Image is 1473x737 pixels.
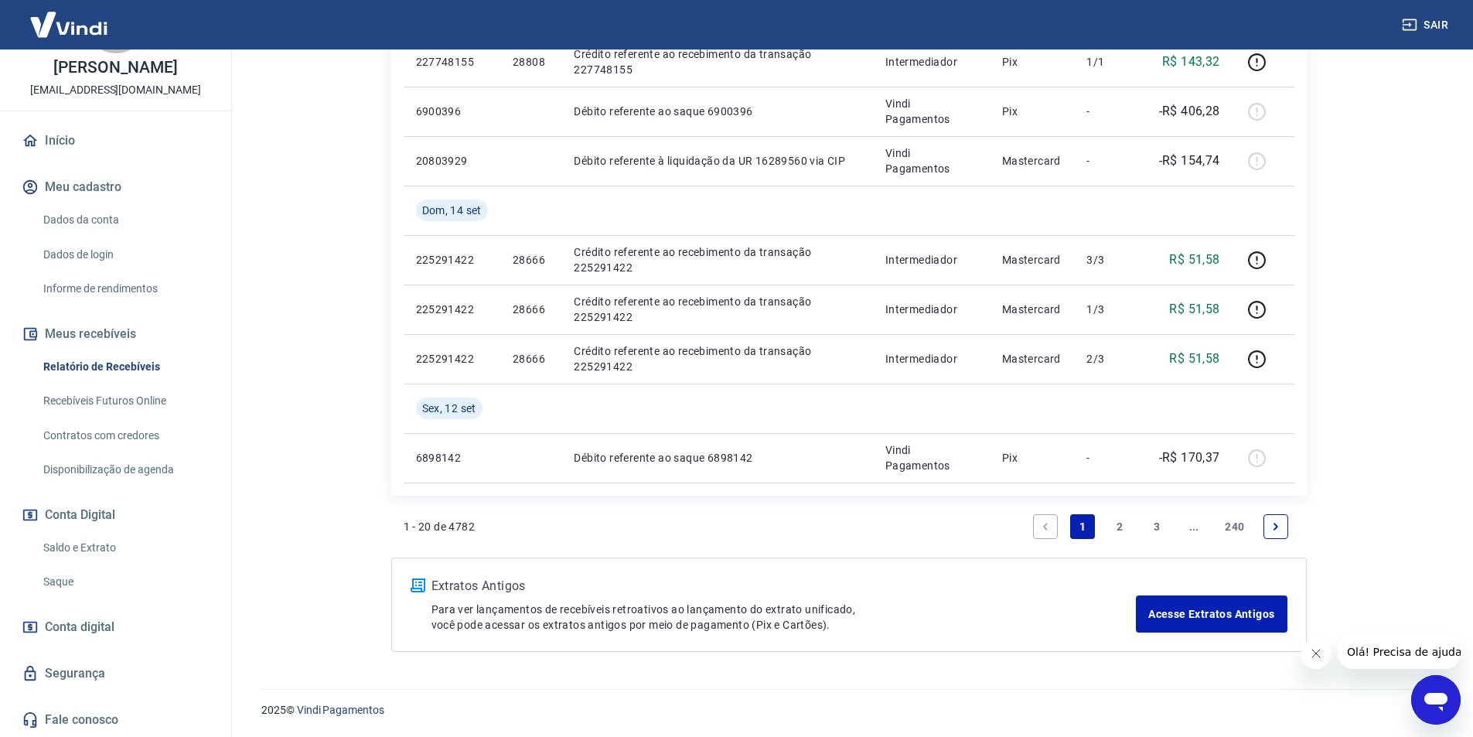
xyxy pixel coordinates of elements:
p: Intermediador [885,252,977,268]
a: Relatório de Recebíveis [37,351,213,383]
p: 1/1 [1086,54,1132,70]
p: 225291422 [416,252,488,268]
a: Page 2 [1107,514,1132,539]
a: Page 3 [1144,514,1169,539]
p: Débito referente ao saque 6898142 [574,450,861,466]
span: Conta digital [45,616,114,638]
p: 227748155 [416,54,488,70]
p: 2/3 [1086,351,1132,367]
p: 28666 [513,351,549,367]
p: [EMAIL_ADDRESS][DOMAIN_NAME] [30,82,201,98]
span: Sex, 12 set [422,401,476,416]
p: Crédito referente ao recebimento da transação 227748155 [574,46,861,77]
iframe: Mensagem da empresa [1338,635,1461,669]
a: Recebíveis Futuros Online [37,385,213,417]
button: Conta Digital [19,498,213,532]
p: Extratos Antigos [431,577,1137,595]
p: Mastercard [1002,302,1062,317]
a: Page 240 [1219,514,1250,539]
p: Mastercard [1002,252,1062,268]
p: Vindi Pagamentos [885,96,977,127]
p: - [1086,450,1132,466]
p: 225291422 [416,351,488,367]
p: Crédito referente ao recebimento da transação 225291422 [574,343,861,374]
p: 6900396 [416,104,488,119]
p: Intermediador [885,302,977,317]
p: 3/3 [1086,252,1132,268]
p: 28666 [513,302,549,317]
p: Pix [1002,54,1062,70]
p: Intermediador [885,351,977,367]
a: Jump forward [1181,514,1206,539]
a: Conta digital [19,610,213,644]
p: -R$ 406,28 [1159,102,1220,121]
p: -R$ 154,74 [1159,152,1220,170]
button: Sair [1399,11,1454,39]
a: Saldo e Extrato [37,532,213,564]
p: [PERSON_NAME] [53,60,177,76]
p: - [1086,104,1132,119]
p: 225291422 [416,302,488,317]
a: Informe de rendimentos [37,273,213,305]
p: R$ 143,32 [1162,53,1220,71]
iframe: Fechar mensagem [1301,638,1331,669]
p: - [1086,153,1132,169]
a: Disponibilização de agenda [37,454,213,486]
img: ícone [411,578,425,592]
p: Mastercard [1002,351,1062,367]
span: Dom, 14 set [422,203,482,218]
p: Pix [1002,104,1062,119]
a: Next page [1263,514,1288,539]
p: Vindi Pagamentos [885,442,977,473]
p: Para ver lançamentos de recebíveis retroativos ao lançamento do extrato unificado, você pode aces... [431,602,1137,633]
p: 28666 [513,252,549,268]
iframe: Botão para abrir a janela de mensagens [1411,675,1461,725]
p: 28808 [513,54,549,70]
a: Contratos com credores [37,420,213,452]
p: R$ 51,58 [1169,251,1219,269]
a: Vindi Pagamentos [297,704,384,716]
a: Page 1 is your current page [1070,514,1095,539]
p: Vindi Pagamentos [885,145,977,176]
p: Crédito referente ao recebimento da transação 225291422 [574,244,861,275]
a: Dados de login [37,239,213,271]
span: Olá! Precisa de ajuda? [9,11,130,23]
p: Pix [1002,450,1062,466]
a: Saque [37,566,213,598]
a: Previous page [1033,514,1058,539]
img: Vindi [19,1,119,48]
p: R$ 51,58 [1169,350,1219,368]
p: 2025 © [261,702,1436,718]
p: Mastercard [1002,153,1062,169]
p: R$ 51,58 [1169,300,1219,319]
p: Crédito referente ao recebimento da transação 225291422 [574,294,861,325]
button: Meus recebíveis [19,317,213,351]
a: Acesse Extratos Antigos [1136,595,1287,633]
p: 6898142 [416,450,488,466]
button: Meu cadastro [19,170,213,204]
p: Débito referente ao saque 6900396 [574,104,861,119]
ul: Pagination [1027,508,1294,545]
p: 20803929 [416,153,488,169]
a: Segurança [19,657,213,691]
p: 1 - 20 de 4782 [404,519,476,534]
p: -R$ 170,37 [1159,449,1220,467]
p: 1/3 [1086,302,1132,317]
a: Início [19,124,213,158]
p: Débito referente à liquidação da UR 16289560 via CIP [574,153,861,169]
p: Intermediador [885,54,977,70]
a: Dados da conta [37,204,213,236]
a: Fale conosco [19,703,213,737]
